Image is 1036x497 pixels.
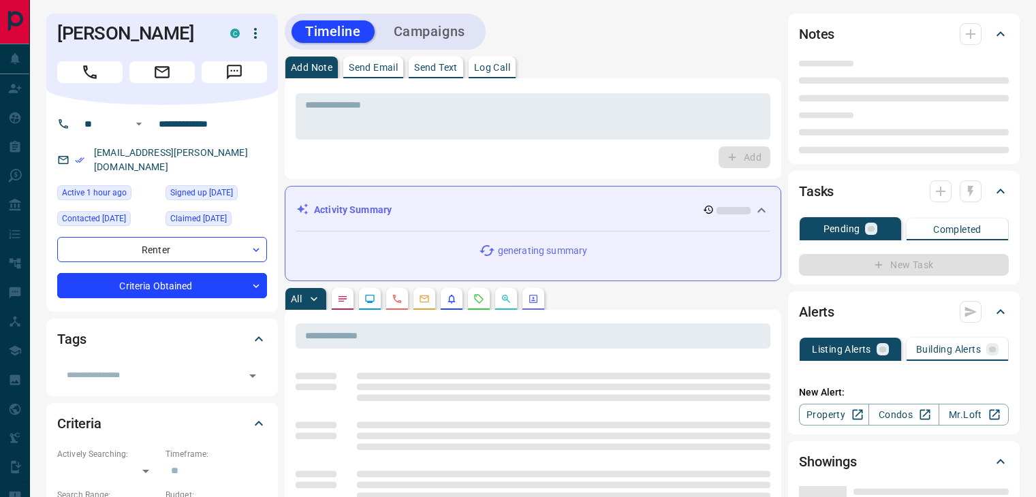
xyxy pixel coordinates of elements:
[57,323,267,355] div: Tags
[337,293,348,304] svg: Notes
[62,186,127,199] span: Active 1 hour ago
[799,18,1009,50] div: Notes
[799,295,1009,328] div: Alerts
[823,224,860,234] p: Pending
[939,404,1009,426] a: Mr.Loft
[57,61,123,83] span: Call
[501,293,512,304] svg: Opportunities
[291,294,302,304] p: All
[799,445,1009,478] div: Showings
[933,225,982,234] p: Completed
[57,328,86,350] h2: Tags
[94,147,248,172] a: [EMAIL_ADDRESS][PERSON_NAME][DOMAIN_NAME]
[57,273,267,298] div: Criteria Obtained
[75,155,84,165] svg: Email Verified
[166,211,267,230] div: Thu Jul 10 2025
[446,293,457,304] svg: Listing Alerts
[57,448,159,460] p: Actively Searching:
[799,175,1009,208] div: Tasks
[916,344,981,354] p: Building Alerts
[498,244,587,258] p: generating summary
[364,293,375,304] svg: Lead Browsing Activity
[812,344,871,354] p: Listing Alerts
[414,63,458,72] p: Send Text
[799,180,834,202] h2: Tasks
[202,61,267,83] span: Message
[380,20,479,43] button: Campaigns
[57,22,210,44] h1: [PERSON_NAME]
[57,237,267,262] div: Renter
[474,63,510,72] p: Log Call
[57,211,159,230] div: Thu Jul 10 2025
[170,212,227,225] span: Claimed [DATE]
[349,63,398,72] p: Send Email
[230,29,240,38] div: condos.ca
[62,212,126,225] span: Contacted [DATE]
[57,407,267,440] div: Criteria
[291,63,332,72] p: Add Note
[243,366,262,385] button: Open
[799,385,1009,400] p: New Alert:
[473,293,484,304] svg: Requests
[170,186,233,199] span: Signed up [DATE]
[799,451,857,472] h2: Showings
[57,185,159,204] div: Tue Sep 16 2025
[419,293,430,304] svg: Emails
[392,293,403,304] svg: Calls
[799,301,834,323] h2: Alerts
[166,448,267,460] p: Timeframe:
[868,404,939,426] a: Condos
[528,293,539,304] svg: Agent Actions
[799,23,834,45] h2: Notes
[314,203,392,217] p: Activity Summary
[57,413,101,434] h2: Criteria
[129,61,195,83] span: Email
[292,20,375,43] button: Timeline
[131,116,147,132] button: Open
[166,185,267,204] div: Sun Jan 15 2023
[799,404,869,426] a: Property
[296,197,770,223] div: Activity Summary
